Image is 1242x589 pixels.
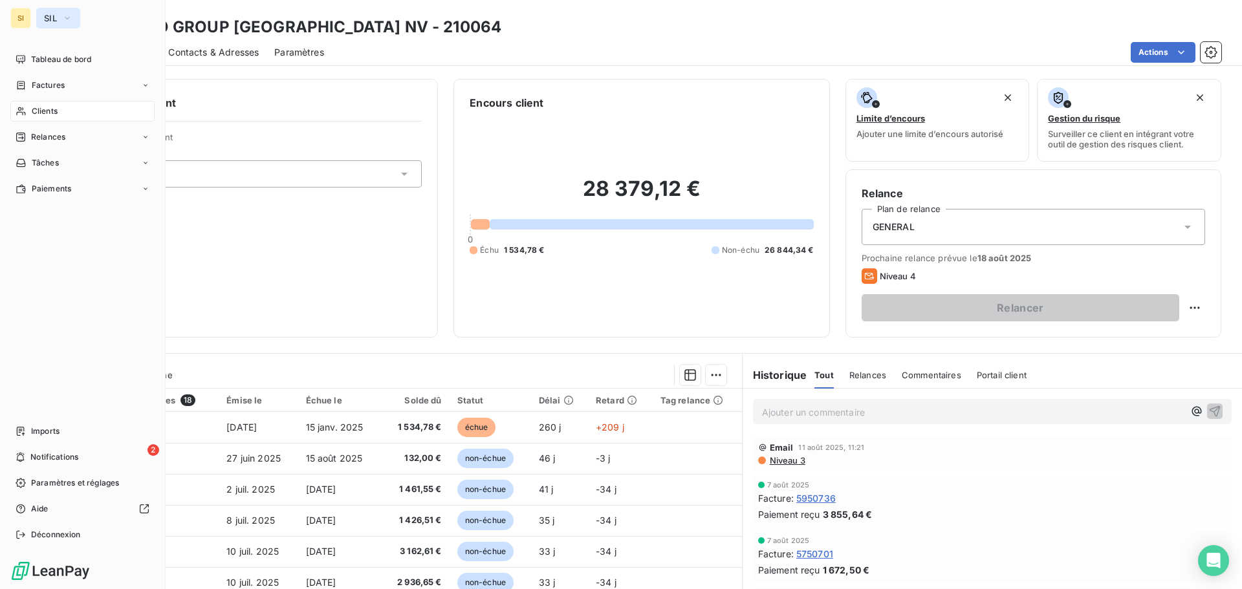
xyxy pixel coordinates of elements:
span: 5750701 [796,547,833,561]
span: Tableau de bord [31,54,91,65]
button: Relancer [862,294,1179,321]
span: 26 844,34 € [765,244,814,256]
span: Propriétés Client [104,132,422,150]
a: Imports [10,421,155,442]
span: 8 juil. 2025 [226,515,275,526]
span: 15 janv. 2025 [306,422,364,433]
span: non-échue [457,449,514,468]
span: [DATE] [306,484,336,495]
span: 27 juin 2025 [226,453,281,464]
span: 2 936,65 € [389,576,442,589]
div: Émise le [226,395,290,405]
span: [DATE] [306,577,336,588]
span: Prochaine relance prévue le [862,253,1205,263]
h3: VOLVO GROUP [GEOGRAPHIC_DATA] NV - 210064 [114,16,501,39]
span: 1 534,78 € [504,244,545,256]
span: Paiements [32,183,71,195]
span: Échu [480,244,499,256]
span: 18 [180,394,195,406]
a: Aide [10,498,155,519]
div: Retard [596,395,645,405]
span: Aide [31,503,49,515]
span: 5950736 [796,491,836,505]
span: Imports [31,425,60,437]
span: 15 août 2025 [306,453,363,464]
span: Contacts & Adresses [168,46,259,59]
span: Limite d’encours [856,113,925,123]
span: non-échue [457,511,514,530]
span: Déconnexion [31,529,81,541]
h6: Historique [743,367,807,383]
span: GENERAL [873,220,915,233]
a: Paramètres et réglages [10,473,155,493]
span: Commentaires [902,370,961,380]
span: -34 j [596,515,616,526]
span: Paramètres [274,46,324,59]
span: Niveau 3 [768,455,805,466]
span: [DATE] [306,515,336,526]
button: Actions [1131,42,1195,63]
span: Portail client [977,370,1027,380]
span: 2 [147,444,159,456]
span: Paiement reçu [758,508,820,521]
div: Tag relance [660,395,734,405]
a: Relances [10,127,155,147]
span: Non-échu [722,244,759,256]
h6: Relance [862,186,1205,201]
h2: 28 379,12 € [470,176,813,215]
span: Email [770,442,794,453]
a: Clients [10,101,155,122]
span: échue [457,418,496,437]
span: 132,00 € [389,452,442,465]
span: Relances [31,131,65,143]
span: 1 461,55 € [389,483,442,496]
span: [DATE] [306,546,336,557]
div: Échue le [306,395,373,405]
span: 11 août 2025, 11:21 [798,444,864,451]
span: Ajouter une limite d’encours autorisé [856,129,1003,139]
span: -34 j [596,484,616,495]
button: Limite d’encoursAjouter une limite d’encours autorisé [845,79,1030,162]
span: Gestion du risque [1048,113,1120,123]
span: 7 août 2025 [767,481,810,489]
span: Factures [32,80,65,91]
span: 260 j [539,422,561,433]
span: 1 534,78 € [389,421,442,434]
h6: Encours client [470,95,543,111]
span: Facture : [758,547,794,561]
span: Notifications [30,451,78,463]
span: 10 juil. 2025 [226,577,279,588]
span: non-échue [457,480,514,499]
span: Paiement reçu [758,563,820,577]
span: 33 j [539,546,556,557]
span: Relances [849,370,886,380]
button: Gestion du risqueSurveiller ce client en intégrant votre outil de gestion des risques client. [1037,79,1221,162]
span: Clients [32,105,58,117]
div: SI [10,8,31,28]
span: +209 j [596,422,624,433]
span: Paramètres et réglages [31,477,119,489]
span: 18 août 2025 [977,253,1032,263]
div: Open Intercom Messenger [1198,545,1229,576]
span: 46 j [539,453,556,464]
a: Factures [10,75,155,96]
a: Tableau de bord [10,49,155,70]
span: 7 août 2025 [767,537,810,544]
div: Statut [457,395,523,405]
span: [DATE] [226,422,257,433]
a: Tâches [10,153,155,173]
span: Tâches [32,157,59,169]
span: 3 162,61 € [389,545,442,558]
a: Paiements [10,178,155,199]
span: 1 426,51 € [389,514,442,527]
span: 33 j [539,577,556,588]
span: non-échue [457,542,514,561]
span: 1 672,50 € [823,563,870,577]
span: Surveiller ce client en intégrant votre outil de gestion des risques client. [1048,129,1210,149]
span: 35 j [539,515,555,526]
img: Logo LeanPay [10,561,91,581]
span: 10 juil. 2025 [226,546,279,557]
span: 3 855,64 € [823,508,873,521]
span: -3 j [596,453,611,464]
span: Niveau 4 [880,271,916,281]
